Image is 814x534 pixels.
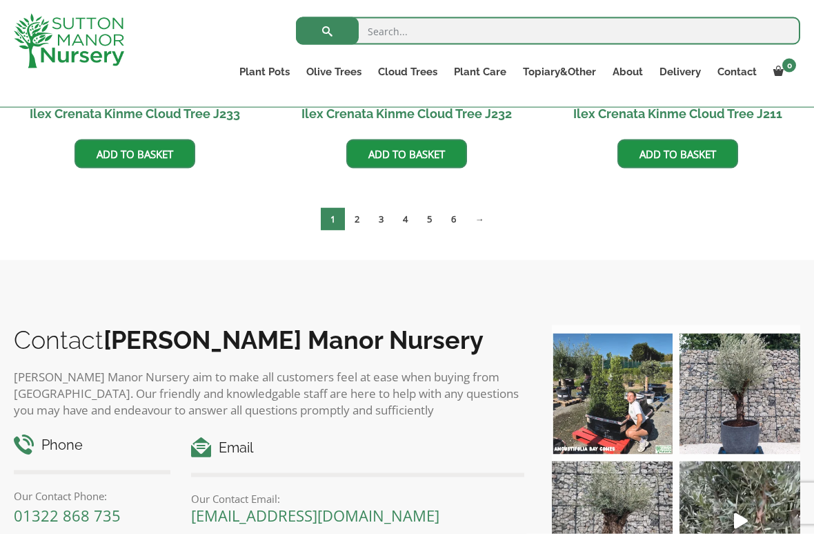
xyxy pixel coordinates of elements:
[515,62,604,82] a: Topiary&Other
[370,62,446,82] a: Cloud Trees
[296,17,800,45] input: Search...
[651,62,709,82] a: Delivery
[14,98,256,129] h2: Ilex Crenata Kinme Cloud Tree J233
[782,59,796,73] span: 0
[286,98,528,129] h2: Ilex Crenata Kinme Cloud Tree J232
[679,334,800,455] img: A beautiful multi-stem Spanish Olive tree potted in our luxurious fibre clay pots 😍😍
[552,334,673,455] img: Our elegant & picturesque Angustifolia Cones are an exquisite addition to your Bay Tree collectio...
[298,62,370,82] a: Olive Trees
[557,98,800,129] h2: Ilex Crenata Kinme Cloud Tree J211
[191,490,524,507] p: Our Contact Email:
[346,140,467,169] a: Add to basket: “Ilex Crenata Kinme Cloud Tree J232”
[604,62,651,82] a: About
[345,208,369,231] a: Page 2
[14,369,524,419] p: [PERSON_NAME] Manor Nursery aim to make all customers feel at ease when buying from [GEOGRAPHIC_D...
[393,208,417,231] a: Page 4
[191,505,439,526] a: [EMAIL_ADDRESS][DOMAIN_NAME]
[231,62,298,82] a: Plant Pots
[369,208,393,231] a: Page 3
[14,488,170,504] p: Our Contact Phone:
[446,62,515,82] a: Plant Care
[14,325,524,354] h2: Contact
[191,437,524,459] h4: Email
[441,208,466,231] a: Page 6
[14,435,170,456] h4: Phone
[14,505,121,526] a: 01322 868 735
[617,140,738,169] a: Add to basket: “Ilex Crenata Kinme Cloud Tree J211”
[765,62,800,82] a: 0
[321,208,345,231] span: Page 1
[14,14,124,68] img: logo
[466,208,494,231] a: →
[75,140,195,169] a: Add to basket: “Ilex Crenata Kinme Cloud Tree J233”
[709,62,765,82] a: Contact
[103,325,484,354] b: [PERSON_NAME] Manor Nursery
[14,207,800,236] nav: Product Pagination
[417,208,441,231] a: Page 5
[734,513,748,529] svg: Play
